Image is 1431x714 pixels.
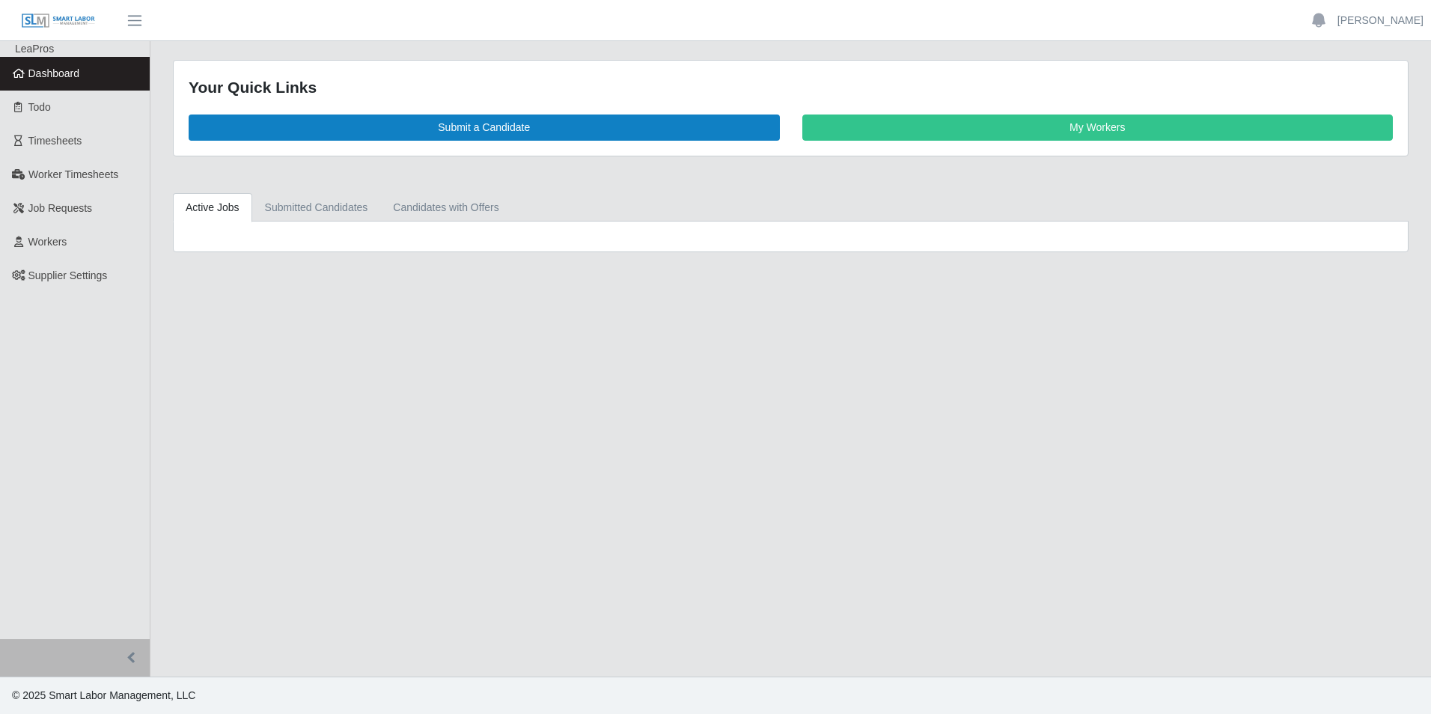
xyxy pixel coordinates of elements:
span: Dashboard [28,67,80,79]
img: SLM Logo [21,13,96,29]
a: Submit a Candidate [189,115,780,141]
span: Todo [28,101,51,113]
a: Submitted Candidates [252,193,381,222]
a: [PERSON_NAME] [1337,13,1424,28]
span: Worker Timesheets [28,168,118,180]
span: Job Requests [28,202,93,214]
span: Supplier Settings [28,269,108,281]
div: Your Quick Links [189,76,1393,100]
span: Workers [28,236,67,248]
a: My Workers [802,115,1394,141]
span: LeaPros [15,43,54,55]
span: © 2025 Smart Labor Management, LLC [12,689,195,701]
a: Active Jobs [173,193,252,222]
a: Candidates with Offers [380,193,511,222]
span: Timesheets [28,135,82,147]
